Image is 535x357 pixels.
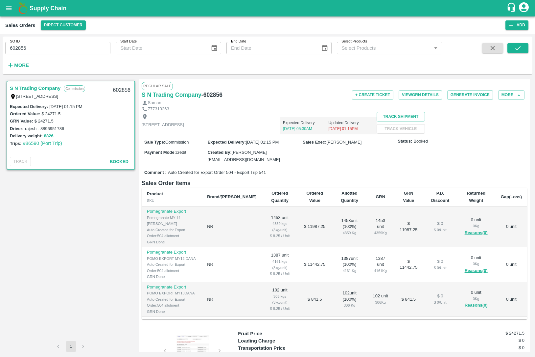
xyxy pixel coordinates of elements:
[144,170,167,176] label: Comment :
[10,141,21,146] label: Trips:
[298,247,332,282] td: $ 11442.75
[373,293,388,305] div: 102 unit
[403,191,414,203] b: GRN Value
[328,120,374,126] p: Updated Delivery
[352,90,393,100] button: + Create Ticket
[393,247,424,282] td: $ 11442.75
[518,1,530,15] div: account of current user
[337,290,362,309] div: 102 unit ( 100 %)
[142,82,173,90] span: Regular Sale
[267,306,292,312] div: $ 8.25 / Unit
[147,274,197,280] div: GRN Done
[207,194,256,199] b: Brand/[PERSON_NAME]
[5,21,35,30] div: Sales Orders
[49,104,82,109] label: [DATE] 01:15 PM
[462,296,490,302] div: 0 Kg
[307,191,323,203] b: Ordered Value
[142,178,527,188] h6: Sales Order Items
[208,140,246,145] label: Expected Delivery :
[44,132,54,140] button: 8826
[462,289,490,309] div: 0 unit
[142,90,201,99] a: S N Trading Company
[147,239,197,245] div: GRN Done
[337,230,362,236] div: 4359 Kg
[413,138,428,145] span: Booked
[462,302,490,309] button: Reasons(0)
[337,256,362,274] div: 1387 unit ( 100 %)
[109,83,134,98] div: 602856
[298,282,332,317] td: $ 841.5
[398,138,412,145] label: Status:
[267,259,292,271] div: 4161 kgs (3kg/unit)
[399,90,442,100] button: ViewGRN Details
[165,140,189,145] span: Commission
[467,191,485,203] b: Returned Weight
[147,227,197,239] div: Auto Created for Export Order:504 allotment
[283,126,329,132] p: [DATE] 05:30AM
[168,170,266,176] span: Auto Created for Export Order 504 - Export Trip 541
[328,126,374,132] p: [DATE] 01:15PM
[246,140,279,145] span: [DATE] 01:15 PM
[462,261,490,267] div: 0 Kg
[262,206,298,247] td: 1453 unit
[283,120,329,126] p: Expected Delivery
[337,218,362,236] div: 1453 unit ( 100 %)
[16,94,58,99] label: [STREET_ADDRESS]
[431,191,450,203] b: P.D. Discount
[147,296,197,309] div: Auto Created for Export Order:504 allotment
[238,337,310,344] p: Loading Charge
[298,206,332,247] td: $ 11987.25
[30,5,66,12] b: Supply Chain
[41,20,86,30] button: Select DC
[238,344,310,352] p: Transportation Price
[147,191,163,196] b: Product
[496,247,527,282] td: 0 unit
[64,85,85,92] p: Commission
[202,206,262,247] td: NR
[10,104,48,109] label: Expected Delivery :
[5,60,31,71] button: More
[462,229,490,237] button: Reasons(0)
[431,44,440,52] button: Open
[267,221,292,233] div: 4359 kgs (3kg/unit)
[429,227,451,233] div: $ 0 / Unit
[267,293,292,306] div: 306 kgs (3kg/unit)
[116,42,205,54] input: Start Date
[373,268,388,274] div: 4161 Kg
[429,259,451,265] div: $ 0
[373,299,388,305] div: 306 Kg
[52,341,90,352] nav: pagination navigation
[377,112,425,122] button: Track Shipment
[10,111,40,116] label: Ordered Value:
[505,20,528,30] button: Add
[477,344,524,351] h6: $ 0
[148,100,161,106] p: Saman
[208,42,221,54] button: Choose date
[148,106,169,112] p: 777313263
[14,63,29,68] strong: More
[176,150,186,155] span: credit
[10,39,20,44] label: SO ID
[147,249,197,256] p: Pomegranate Export
[144,150,176,155] label: Payment Mode :
[303,140,326,145] label: Sales Exec :
[147,256,197,261] div: POMO EXPORT MY12 DANA
[429,221,451,227] div: $ 0
[501,194,522,199] b: Gap(Loss)
[318,42,331,54] button: Choose date
[23,141,62,146] a: #86590 (Port Trip)
[1,1,16,16] button: open drawer
[496,282,527,317] td: 0 unit
[147,290,197,296] div: POMO EXPORT MY10DANA
[341,191,358,203] b: Allotted Quantity
[496,206,527,247] td: 0 unit
[147,198,197,204] div: SKU
[147,215,197,227] div: Pomegranate MY 14 [PERSON_NAME]
[341,39,367,44] label: Select Products
[429,265,451,271] div: $ 0 / Unit
[447,90,493,100] button: Generate Invoice
[10,119,33,124] label: GRN Value:
[238,330,310,337] p: Fruit Price
[339,44,429,52] input: Select Products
